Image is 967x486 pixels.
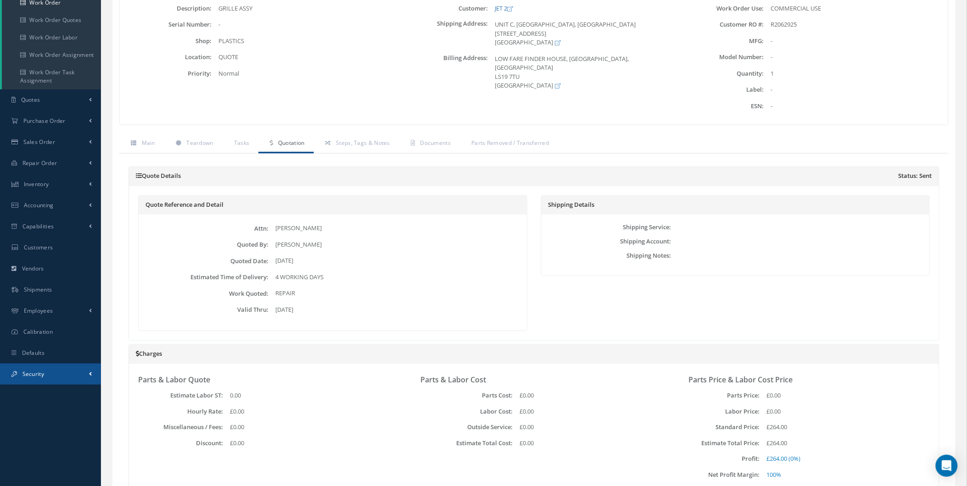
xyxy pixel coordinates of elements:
span: Security [22,370,44,378]
a: Charges [136,349,162,358]
div: REPAIR [268,289,524,298]
a: Work Order Task Assignment [2,64,101,89]
label: Estimate Total Price: [675,440,760,447]
div: £264.00 [760,423,909,432]
span: Quotes [21,96,40,104]
span: Teardown [186,139,213,147]
div: £264.00 [760,439,909,448]
label: Net Profit Margin: [675,471,760,478]
label: Location: [120,54,212,61]
div: - [764,85,948,94]
label: Quoted Date: [141,258,268,265]
h3: Parts & Labor Quote [138,376,393,384]
span: Employees [24,307,53,315]
label: ESN: [672,103,764,110]
div: Open Intercom Messenger [936,455,958,477]
a: Quotation [258,134,313,154]
span: Shipments [24,286,52,293]
div: £0.00 [223,407,372,416]
label: Customer: [396,5,488,12]
span: Defaults [22,349,45,357]
a: Quote Details [136,171,181,180]
span: Sales Order [23,138,55,146]
label: Shipping Address: [396,20,488,47]
label: Discount: [138,440,223,447]
span: Documents [420,139,451,147]
div: LOW FARE FINDER HOUSE, [GEOGRAPHIC_DATA], [GEOGRAPHIC_DATA] LS19 7TU [GEOGRAPHIC_DATA] [488,55,672,90]
span: Customers [24,243,53,251]
label: Parts Price: [675,392,760,399]
span: R2062925 [771,20,797,28]
label: Customer RO #: [672,21,764,28]
label: Hourly Rate: [138,408,223,415]
span: Purchase Order [23,117,66,125]
span: Tasks [234,139,250,147]
div: £0.00 [223,439,372,448]
div: £0.00 [513,391,661,400]
div: COMMERCIAL USE [764,4,948,13]
a: Teardown [164,134,223,154]
label: Miscellaneous / Fees: [138,424,223,431]
div: £0.00 [513,423,661,432]
span: Calibration [23,328,53,336]
label: Outside Service: [407,424,513,431]
label: MFG: [672,38,764,44]
label: Label: [672,86,764,93]
div: [DATE] [268,256,524,265]
label: Description: [120,5,212,12]
label: Estimate Labor ST: [138,392,223,399]
a: Tasks [223,134,259,154]
span: Quotation [278,139,305,147]
div: £0.00 [223,423,372,432]
div: QUOTE [212,53,396,62]
div: GRILLE ASSY [212,4,396,13]
label: Estimated Time of Delivery: [141,274,268,281]
label: Shop: [120,38,212,44]
label: Work Order Use: [672,5,764,12]
span: Main [142,139,155,147]
label: Shipping Notes: [544,252,671,259]
span: 100% [767,470,782,479]
div: 0.00 [223,391,372,400]
span: Parts Removed / Transferred [471,139,549,147]
label: Quantity: [672,70,764,77]
div: UNIT C, [GEOGRAPHIC_DATA], [GEOGRAPHIC_DATA] [STREET_ADDRESS] [GEOGRAPHIC_DATA] [488,20,672,47]
h5: Shipping Details [548,201,923,209]
a: Work Order Labor [2,29,101,46]
div: £0.00 [513,439,661,448]
div: [PERSON_NAME] [268,240,524,249]
label: Model Number: [672,54,764,61]
span: Capabilities [22,222,54,230]
h5: Quote Reference and Detail [145,201,520,209]
span: Inventory [24,180,49,188]
span: - [219,20,221,28]
div: - [764,102,948,111]
div: Normal [212,69,396,78]
label: Quoted By: [141,241,268,248]
span: Status: Sent [899,172,932,180]
label: Work Quoted: [141,290,268,297]
label: Priority: [120,70,212,77]
a: JET 2 [495,4,513,12]
a: Main [119,134,164,154]
label: Valid Thru: [141,306,268,313]
div: 1 [764,69,948,78]
div: £0.00 [760,407,909,416]
span: Accounting [24,201,54,209]
h3: Parts Price & Labor Cost Price [689,376,916,384]
div: 4 WORKING DAYS [268,273,524,282]
a: Work Order Quotes [2,11,101,29]
div: - [764,37,948,46]
span: Vendors [22,265,44,272]
div: - [764,53,948,62]
span: Repair Order [22,159,57,167]
label: Shipping Account: [544,238,671,245]
div: [PERSON_NAME] [268,224,524,233]
label: Shipping Service: [544,224,671,231]
a: Parts Removed / Transferred [460,134,558,154]
a: Work Order Assignment [2,46,101,64]
div: [DATE] [268,305,524,315]
label: Labor Price: [675,408,760,415]
span: Steps, Tags & Notes [336,139,390,147]
div: PLASTICS [212,37,396,46]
